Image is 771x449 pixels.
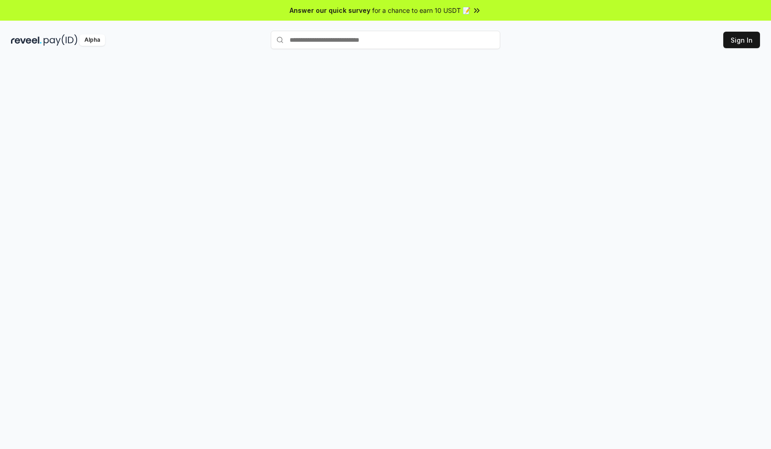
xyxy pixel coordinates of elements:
[11,34,42,46] img: reveel_dark
[79,34,105,46] div: Alpha
[290,6,370,15] span: Answer our quick survey
[723,32,760,48] button: Sign In
[44,34,78,46] img: pay_id
[372,6,470,15] span: for a chance to earn 10 USDT 📝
